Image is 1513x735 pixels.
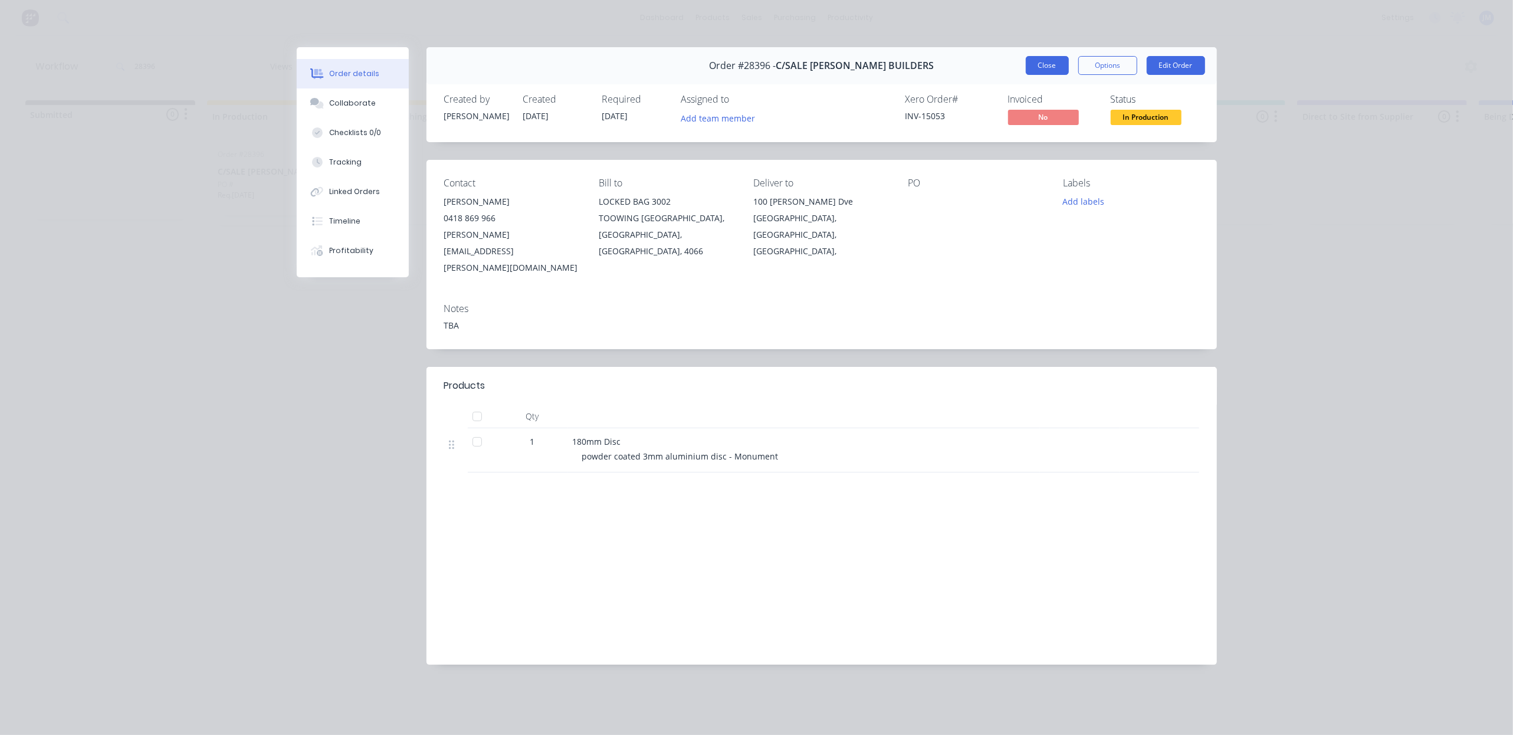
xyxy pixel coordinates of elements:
button: Profitability [297,236,409,265]
div: LOCKED BAG 3002 [599,193,734,210]
div: Qty [497,405,568,428]
button: Close [1026,56,1069,75]
div: Linked Orders [329,186,380,197]
span: 1 [530,435,535,448]
button: Order details [297,59,409,88]
div: TBA [444,319,1199,332]
div: 100 [PERSON_NAME] Dve[GEOGRAPHIC_DATA], [GEOGRAPHIC_DATA], [GEOGRAPHIC_DATA], [753,193,889,260]
div: [PERSON_NAME]0418 869 966[PERSON_NAME][EMAIL_ADDRESS][PERSON_NAME][DOMAIN_NAME] [444,193,580,276]
span: [DATE] [602,110,628,122]
div: [PERSON_NAME] [444,110,509,122]
div: [GEOGRAPHIC_DATA], [GEOGRAPHIC_DATA], [GEOGRAPHIC_DATA], [753,210,889,260]
button: Timeline [297,206,409,236]
span: Order #28396 - [709,60,776,71]
button: Add team member [681,110,762,126]
div: Required [602,94,667,105]
div: Bill to [599,178,734,189]
div: Status [1111,94,1199,105]
div: PO [908,178,1044,189]
div: Invoiced [1008,94,1097,105]
div: Order details [329,68,379,79]
div: [PERSON_NAME] [444,193,580,210]
div: INV-15053 [905,110,994,122]
div: Xero Order # [905,94,994,105]
button: In Production [1111,110,1181,127]
div: Created by [444,94,509,105]
span: No [1008,110,1079,124]
span: powder coated 3mm aluminium disc - Monument [582,451,779,462]
div: Profitability [329,245,373,256]
div: Collaborate [329,98,376,109]
div: [PERSON_NAME][EMAIL_ADDRESS][PERSON_NAME][DOMAIN_NAME] [444,227,580,276]
button: Options [1078,56,1137,75]
button: Linked Orders [297,177,409,206]
div: LOCKED BAG 3002TOOWING [GEOGRAPHIC_DATA], [GEOGRAPHIC_DATA], [GEOGRAPHIC_DATA], 4066 [599,193,734,260]
span: In Production [1111,110,1181,124]
span: 180mm Disc [573,436,621,447]
div: TOOWING [GEOGRAPHIC_DATA], [GEOGRAPHIC_DATA], [GEOGRAPHIC_DATA], 4066 [599,210,734,260]
div: Products [444,379,485,393]
button: Edit Order [1147,56,1205,75]
div: Created [523,94,588,105]
button: Collaborate [297,88,409,118]
div: 0418 869 966 [444,210,580,227]
button: Add labels [1056,193,1111,209]
button: Tracking [297,147,409,177]
span: C/SALE [PERSON_NAME] BUILDERS [776,60,934,71]
div: Deliver to [753,178,889,189]
div: 100 [PERSON_NAME] Dve [753,193,889,210]
button: Checklists 0/0 [297,118,409,147]
span: [DATE] [523,110,549,122]
div: Notes [444,303,1199,314]
button: Add team member [674,110,761,126]
div: Checklists 0/0 [329,127,381,138]
div: Assigned to [681,94,799,105]
div: Labels [1063,178,1199,189]
div: Timeline [329,216,360,227]
div: Contact [444,178,580,189]
div: Tracking [329,157,362,168]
